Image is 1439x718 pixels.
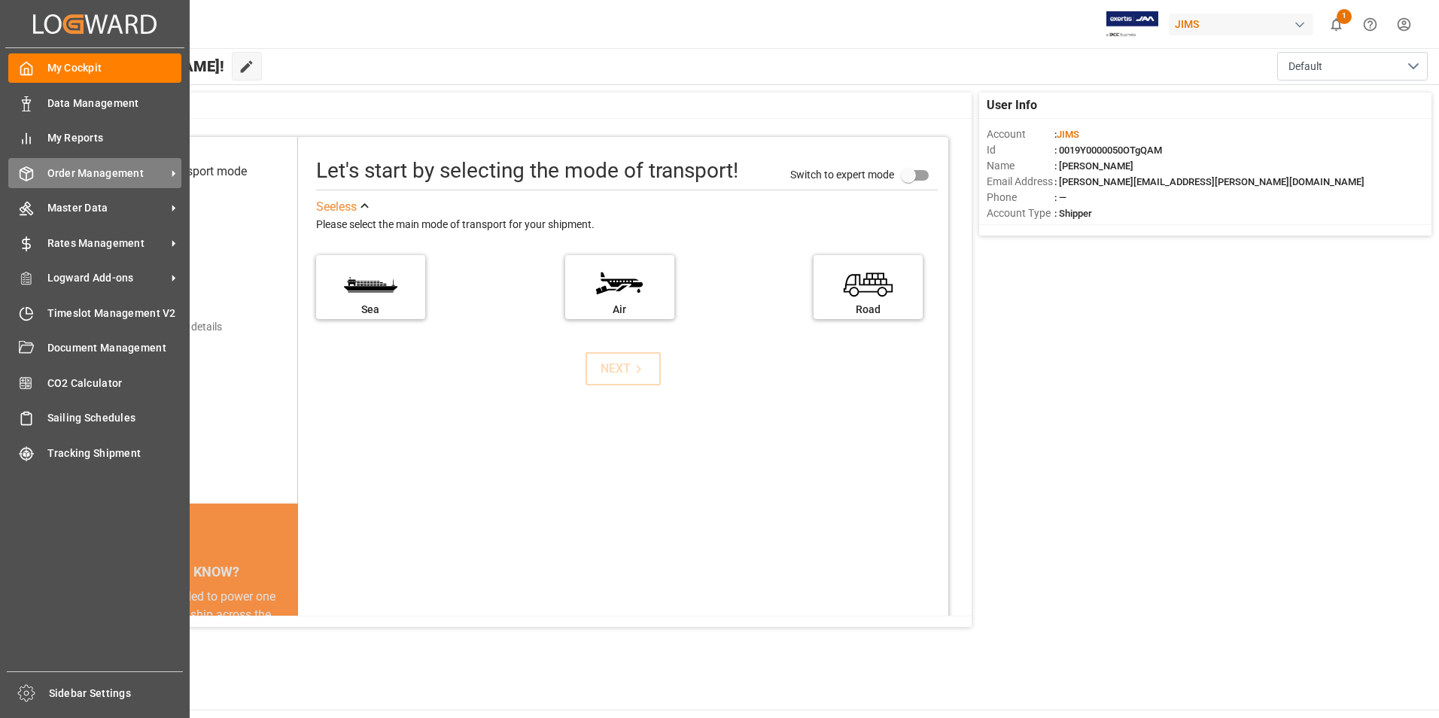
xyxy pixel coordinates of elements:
[586,352,661,385] button: NEXT
[47,270,166,286] span: Logward Add-ons
[1054,160,1133,172] span: : [PERSON_NAME]
[8,333,181,363] a: Document Management
[1337,9,1352,24] span: 1
[1319,8,1353,41] button: show 1 new notifications
[47,60,182,76] span: My Cockpit
[324,302,418,318] div: Sea
[47,410,182,426] span: Sailing Schedules
[8,88,181,117] a: Data Management
[1054,176,1364,187] span: : [PERSON_NAME][EMAIL_ADDRESS][PERSON_NAME][DOMAIN_NAME]
[601,360,646,378] div: NEXT
[987,174,1054,190] span: Email Address
[987,158,1054,174] span: Name
[821,302,915,318] div: Road
[8,298,181,327] a: Timeslot Management V2
[47,376,182,391] span: CO2 Calculator
[277,588,298,714] button: next slide / item
[790,168,894,180] span: Switch to expert mode
[987,190,1054,205] span: Phone
[8,53,181,83] a: My Cockpit
[1169,14,1313,35] div: JIMS
[128,319,222,335] div: Add shipping details
[1106,11,1158,38] img: Exertis%20JAM%20-%20Email%20Logo.jpg_1722504956.jpg
[47,306,182,321] span: Timeslot Management V2
[1288,59,1322,75] span: Default
[47,96,182,111] span: Data Management
[8,123,181,153] a: My Reports
[1054,192,1066,203] span: : —
[47,340,182,356] span: Document Management
[49,686,184,701] span: Sidebar Settings
[47,130,182,146] span: My Reports
[47,236,166,251] span: Rates Management
[316,198,357,216] div: See less
[987,142,1054,158] span: Id
[1054,208,1092,219] span: : Shipper
[573,302,667,318] div: Air
[987,126,1054,142] span: Account
[8,368,181,397] a: CO2 Calculator
[62,52,224,81] span: Hello [PERSON_NAME]!
[47,166,166,181] span: Order Management
[987,205,1054,221] span: Account Type
[1057,129,1079,140] span: JIMS
[1169,10,1319,38] button: JIMS
[987,96,1037,114] span: User Info
[316,216,938,234] div: Please select the main mode of transport for your shipment.
[1054,129,1079,140] span: :
[47,446,182,461] span: Tracking Shipment
[1353,8,1387,41] button: Help Center
[1054,145,1162,156] span: : 0019Y0000050OTgQAM
[47,200,166,216] span: Master Data
[8,438,181,467] a: Tracking Shipment
[1277,52,1428,81] button: open menu
[8,403,181,433] a: Sailing Schedules
[316,155,738,187] div: Let's start by selecting the mode of transport!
